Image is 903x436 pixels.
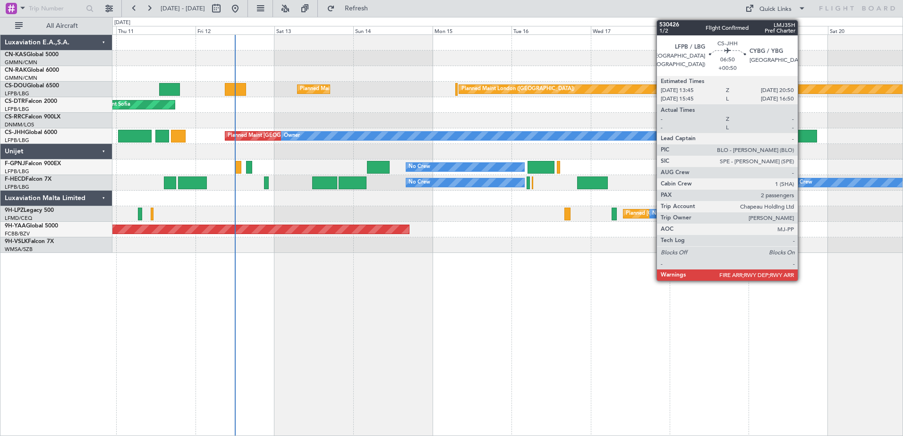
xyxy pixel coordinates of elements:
[511,26,590,34] div: Tue 16
[228,129,376,143] div: Planned Maint [GEOGRAPHIC_DATA] ([GEOGRAPHIC_DATA])
[5,176,26,182] span: F-HECD
[626,207,759,221] div: Planned [GEOGRAPHIC_DATA] ([GEOGRAPHIC_DATA])
[5,67,27,73] span: CN-RAK
[5,99,25,104] span: CS-DTR
[409,176,430,190] div: No Crew
[5,161,61,167] a: F-GPNJFalcon 900EX
[284,129,300,143] div: Owner
[5,161,25,167] span: F-GPNJ
[353,26,432,34] div: Sun 14
[5,184,29,191] a: LFPB/LBG
[5,137,29,144] a: LFPB/LBG
[5,99,57,104] a: CS-DTRFalcon 2000
[300,82,449,96] div: Planned Maint [GEOGRAPHIC_DATA] ([GEOGRAPHIC_DATA])
[5,114,25,120] span: CS-RRC
[5,130,57,135] a: CS-JHHGlobal 6000
[5,130,25,135] span: CS-JHH
[5,52,59,58] a: CN-KASGlobal 5000
[5,114,60,120] a: CS-RRCFalcon 900LX
[759,5,792,14] div: Quick Links
[409,160,430,174] div: No Crew
[161,4,205,13] span: [DATE] - [DATE]
[337,5,376,12] span: Refresh
[791,176,812,190] div: No Crew
[323,1,379,16] button: Refresh
[196,26,274,34] div: Fri 12
[5,83,27,89] span: CS-DOU
[274,26,353,34] div: Sat 13
[5,52,26,58] span: CN-KAS
[5,106,29,113] a: LFPB/LBG
[5,208,54,213] a: 9H-LPZLegacy 500
[5,75,37,82] a: GMMN/CMN
[591,26,670,34] div: Wed 17
[5,223,26,229] span: 9H-YAA
[5,90,29,97] a: LFPB/LBG
[461,82,574,96] div: Planned Maint London ([GEOGRAPHIC_DATA])
[10,18,102,34] button: All Aircraft
[5,215,32,222] a: LFMD/CEQ
[114,19,130,27] div: [DATE]
[5,67,59,73] a: CN-RAKGlobal 6000
[25,23,100,29] span: All Aircraft
[5,176,51,182] a: F-HECDFalcon 7X
[433,26,511,34] div: Mon 15
[116,26,195,34] div: Thu 11
[749,26,827,34] div: Fri 19
[29,1,83,16] input: Trip Number
[652,207,674,221] div: No Crew
[5,239,54,244] a: 9H-VSLKFalcon 7X
[5,83,59,89] a: CS-DOUGlobal 6500
[5,230,30,237] a: FCBB/BZV
[5,168,29,175] a: LFPB/LBG
[741,1,810,16] button: Quick Links
[5,59,37,66] a: GMMN/CMN
[670,26,749,34] div: Thu 18
[5,239,28,244] span: 9H-VSLK
[5,121,34,128] a: DNMM/LOS
[5,208,24,213] span: 9H-LPZ
[5,223,58,229] a: 9H-YAAGlobal 5000
[5,246,33,253] a: WMSA/SZB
